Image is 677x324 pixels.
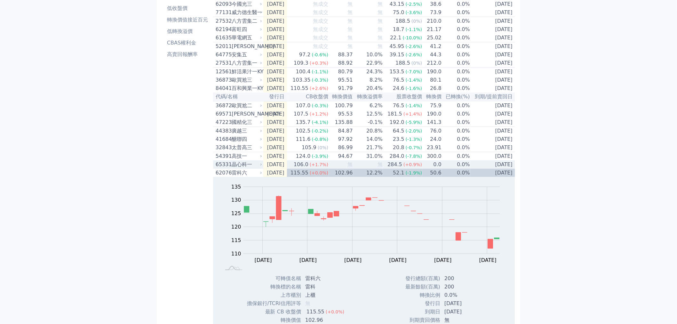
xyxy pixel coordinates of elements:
div: 45.95 [388,43,406,50]
span: (-3.9%) [312,154,329,159]
td: 0.0% [442,84,470,93]
a: 低轉換溢價 [164,26,211,36]
div: 12561 [216,68,230,76]
span: (+0.9%) [403,162,422,167]
div: 62093 [216,0,230,8]
div: 安集五 [232,51,261,59]
span: 無 [378,1,383,7]
span: 無 [378,35,383,41]
span: (+0.0%) [310,170,328,175]
td: 0.0% [442,127,470,135]
div: 富旺四 [232,26,261,33]
td: 80.79 [329,68,353,76]
td: 發行總額(百萬) [399,274,441,283]
div: 32843 [216,144,230,151]
td: 94.67 [329,152,353,161]
td: 200 [441,274,489,283]
td: [DATE] [470,59,515,68]
span: (-2.5%) [406,2,422,7]
span: (-4.1%) [312,120,329,125]
div: 115.55 [289,169,310,177]
td: 25.02 [422,34,442,42]
td: 50.6 [422,169,442,177]
td: [DATE] [263,135,287,143]
div: 62194 [216,26,230,33]
td: 14.0% [353,135,383,143]
div: 43.15 [388,0,406,8]
div: 歐買尬三 [232,76,261,84]
td: 88.92 [329,59,353,68]
span: (-2.6%) [406,52,422,57]
span: (+0.0%) [326,309,344,314]
td: [DATE] [263,34,287,42]
div: 高技一 [232,152,261,160]
td: 轉換比例 [399,291,441,299]
tspan: 135 [231,184,241,190]
div: 115.55 [305,308,326,316]
div: 64775 [216,51,230,59]
td: 擔保銀行/TCRI信用評等 [239,299,301,308]
span: (-5.9%) [406,120,422,125]
td: [DATE] [441,308,489,316]
td: 102.96 [329,169,353,177]
span: 無 [348,1,353,7]
div: 20.8 [392,144,406,151]
td: 141.3 [422,118,442,127]
td: 0.0% [442,34,470,42]
td: 20.4% [353,84,383,93]
span: (-1.4%) [406,103,422,108]
td: 0.0% [442,51,470,59]
td: 73.9 [422,8,442,17]
td: 0.0% [442,8,470,17]
td: [DATE] [470,127,515,135]
td: 10.0% [353,51,383,59]
td: [DATE] [263,68,287,76]
td: 200 [441,283,489,291]
span: 無 [348,18,353,24]
td: 210.0 [422,17,442,26]
div: 晶心科一 [232,161,261,168]
span: (-2.0%) [406,128,422,134]
span: (-0.8%) [312,137,329,142]
td: [DATE] [470,143,515,152]
th: 到期/提前賣回日 [470,93,515,101]
td: 8.2% [353,76,383,84]
th: 代碼/名稱 [213,93,263,101]
td: [DATE] [470,76,515,84]
td: 24.3% [353,68,383,76]
td: 41.2 [422,42,442,51]
span: 無成交 [313,18,328,24]
span: (-1.9%) [406,170,422,175]
span: (+1.2%) [310,111,328,117]
td: [DATE] [470,25,515,34]
li: 高賣回報酬率 [164,51,211,58]
span: (-0.7%) [406,145,422,150]
td: 190.0 [422,68,442,76]
tspan: 115 [231,237,241,243]
tspan: 120 [231,224,241,230]
td: [DATE] [263,127,287,135]
tspan: [DATE] [479,257,497,263]
div: 52.1 [392,169,406,177]
div: 22.1 [389,34,403,42]
div: 284.0 [388,152,406,160]
td: 0.0% [442,101,470,110]
div: 76.5 [392,102,406,109]
g: Chart [228,184,510,263]
div: 54391 [216,152,230,160]
td: [DATE] [470,152,515,161]
div: 181.5 [386,110,403,118]
tspan: 130 [231,197,241,203]
td: [DATE] [470,84,515,93]
td: 190.0 [422,110,442,118]
span: 無成交 [313,35,328,41]
div: 124.0 [295,152,312,160]
span: (-1.1%) [406,27,422,32]
td: 到期日 [399,308,441,316]
td: 雷科 [301,283,349,291]
div: 24.6 [392,85,406,92]
div: 雷科六 [232,169,261,177]
td: 20.8% [353,127,383,135]
td: 84.87 [329,127,353,135]
td: 100.79 [329,101,353,110]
